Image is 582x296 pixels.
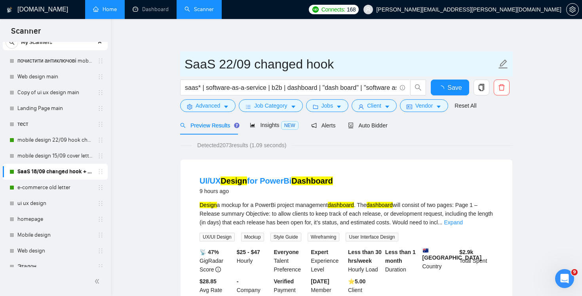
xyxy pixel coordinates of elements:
[336,104,342,110] span: caret-down
[400,99,448,112] button: idcardVendorcaret-down
[447,83,462,93] span: Save
[17,227,93,243] a: Mobile design
[180,99,236,112] button: settingAdvancedcaret-down
[498,59,508,69] span: edit
[309,248,346,274] div: Experience Level
[97,232,104,238] span: holder
[291,176,333,185] mark: Dashboard
[237,249,260,255] b: $25 - $47
[97,184,104,191] span: holder
[346,233,398,241] span: User Interface Design
[184,6,214,13] a: searchScanner
[17,69,93,85] a: Web design main
[200,176,333,185] a: UI/UXDesignfor PowerBiDashboard
[196,101,220,110] span: Advanced
[274,249,299,255] b: Everyone
[21,34,52,50] span: My Scanners
[233,122,240,129] div: Tooltip anchor
[423,248,428,253] img: 🇦🇺
[494,80,510,95] button: delete
[6,40,18,45] span: search
[185,83,396,93] input: Search Freelance Jobs...
[93,6,117,13] a: homeHome
[566,3,579,16] button: setting
[200,202,217,208] mark: Design
[187,104,192,110] span: setting
[348,278,365,285] b: ⭐️ 5.00
[235,248,272,274] div: Hourly
[367,101,381,110] span: Client
[200,278,217,285] b: $28.85
[352,99,397,112] button: userClientcaret-down
[97,137,104,143] span: holder
[347,5,356,14] span: 168
[97,153,104,159] span: holder
[384,104,390,110] span: caret-down
[365,7,371,12] span: user
[97,216,104,222] span: holder
[321,5,345,14] span: Connects:
[184,54,496,74] input: Scanner name...
[311,278,329,285] b: [DATE]
[17,164,93,180] a: SaaS 18/09 changed hook + case + final question
[192,141,292,150] span: Detected 2073 results (1.09 seconds)
[438,219,443,226] span: ...
[567,6,578,13] span: setting
[474,80,489,95] button: copy
[97,200,104,207] span: holder
[97,105,104,112] span: holder
[348,122,387,129] span: Auto Bidder
[311,249,328,255] b: Expert
[358,104,364,110] span: user
[306,99,349,112] button: folderJobscaret-down
[400,85,405,90] span: info-circle
[215,267,221,272] span: info-circle
[444,219,463,226] a: Expand
[97,58,104,64] span: holder
[281,121,299,130] span: NEW
[221,176,247,185] mark: Design
[241,233,264,241] span: Mockup
[97,89,104,96] span: holder
[384,248,421,274] div: Duration
[411,84,426,91] span: search
[272,248,310,274] div: Talent Preference
[97,248,104,254] span: holder
[385,249,416,264] b: Less than 1 month
[308,233,340,241] span: Wireframing
[311,123,317,128] span: notification
[97,169,104,175] span: holder
[17,195,93,211] a: ui ux design
[415,101,433,110] span: Vendor
[270,233,301,241] span: Style Guide
[458,248,495,274] div: Total Spent
[312,6,319,13] img: upwork-logo.png
[459,249,473,255] b: $ 2.9k
[494,84,509,91] span: delete
[474,84,489,91] span: copy
[17,116,93,132] a: тест
[133,6,169,13] a: dashboardDashboard
[200,201,493,227] div: a mockup for a PowerBi project management . The will consist of two pages: Page 1 – Release summa...
[436,104,441,110] span: caret-down
[455,101,476,110] a: Reset All
[348,249,382,264] b: Less than 30 hrs/week
[17,85,93,101] a: Copy of ui ux design main
[422,248,482,261] b: [GEOGRAPHIC_DATA]
[6,36,18,49] button: search
[291,104,296,110] span: caret-down
[237,278,239,285] b: -
[17,101,93,116] a: Landing Page main
[328,202,354,208] mark: dashboard
[17,132,93,148] a: mobile design 22/09 hook changed
[17,259,93,275] a: Эталон
[180,123,186,128] span: search
[97,264,104,270] span: holder
[5,25,47,42] span: Scanner
[367,202,393,208] mark: dashboard
[7,4,12,16] img: logo
[250,122,255,128] span: area-chart
[410,80,426,95] button: search
[239,99,302,112] button: barsJob Categorycaret-down
[407,104,412,110] span: idcard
